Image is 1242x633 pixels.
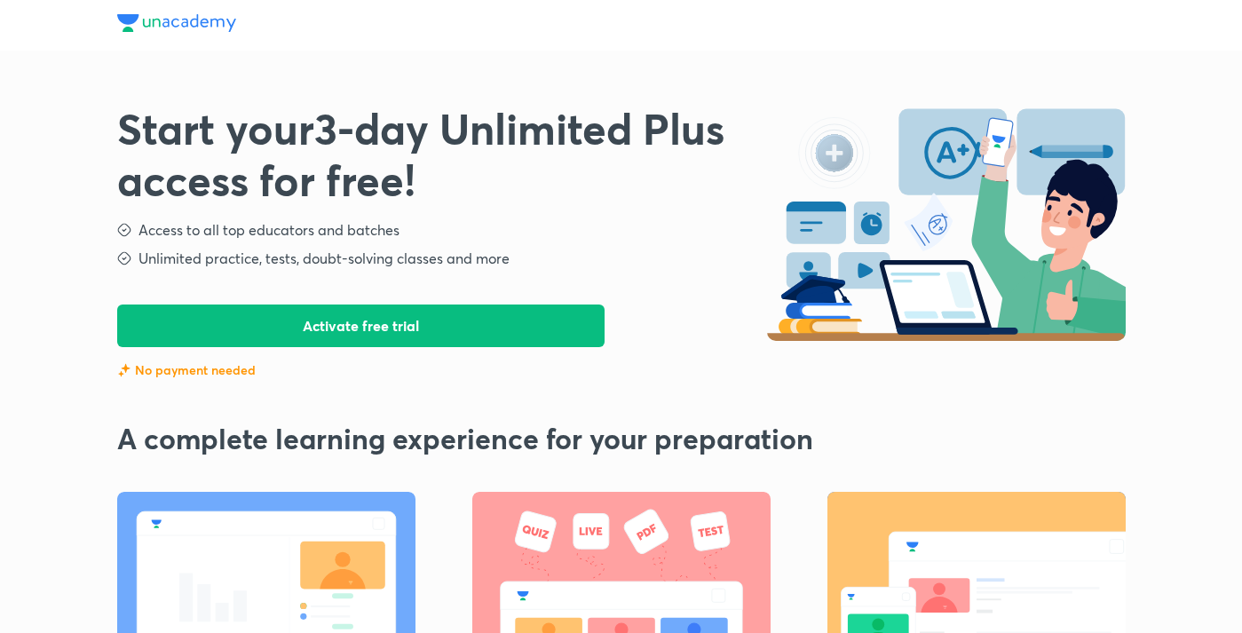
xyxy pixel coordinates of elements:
[115,249,133,267] img: step
[138,248,510,269] h5: Unlimited practice, tests, doubt-solving classes and more
[117,103,768,205] h3: Start your 3 -day Unlimited Plus access for free!
[117,14,236,32] img: Unacademy
[767,103,1125,341] img: start-free-trial
[117,14,236,36] a: Unacademy
[138,219,399,241] h5: Access to all top educators and batches
[117,422,1126,455] h2: A complete learning experience for your preparation
[117,363,131,377] img: feature
[115,221,133,239] img: step
[117,305,605,347] button: Activate free trial
[135,361,256,379] p: No payment needed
